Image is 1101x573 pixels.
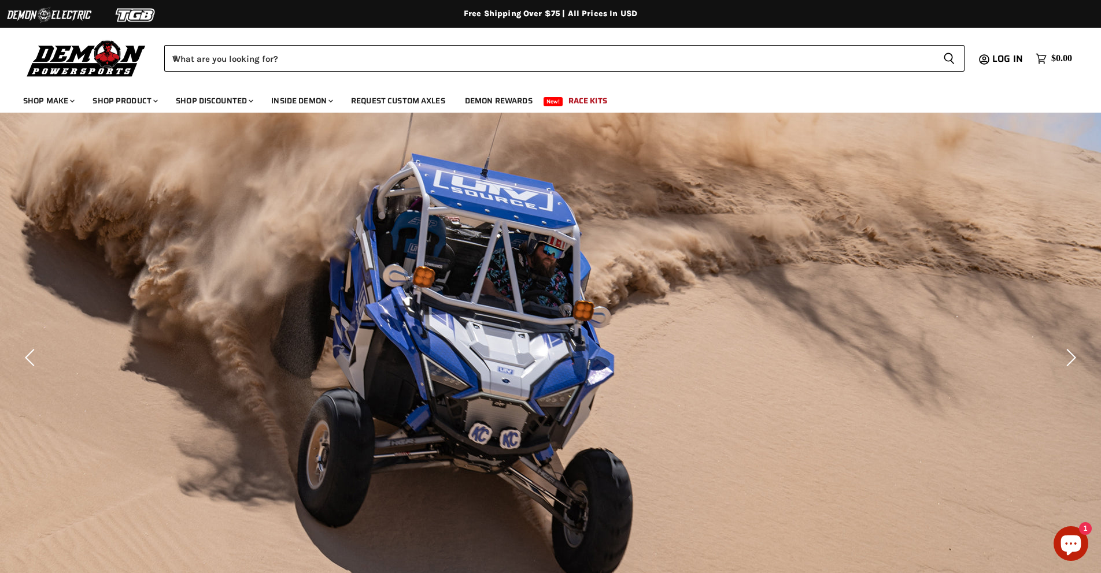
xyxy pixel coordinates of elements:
ul: Main menu [14,84,1069,113]
form: Product [164,45,965,72]
a: Race Kits [560,89,616,113]
button: Search [934,45,965,72]
a: Demon Rewards [456,89,541,113]
span: Log in [992,51,1023,66]
img: Demon Powersports [23,38,150,79]
button: Next [1058,346,1081,369]
img: TGB Logo 2 [93,4,179,26]
a: Inside Demon [263,89,340,113]
input: When autocomplete results are available use up and down arrows to review and enter to select [164,45,934,72]
span: $0.00 [1051,53,1072,64]
a: Log in [987,54,1030,64]
div: Free Shipping Over $75 | All Prices In USD [88,9,1013,19]
a: $0.00 [1030,50,1078,67]
inbox-online-store-chat: Shopify online store chat [1050,526,1092,564]
a: Request Custom Axles [342,89,454,113]
a: Shop Product [84,89,165,113]
a: Shop Discounted [167,89,260,113]
button: Previous [20,346,43,369]
span: New! [544,97,563,106]
img: Demon Electric Logo 2 [6,4,93,26]
a: Shop Make [14,89,82,113]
